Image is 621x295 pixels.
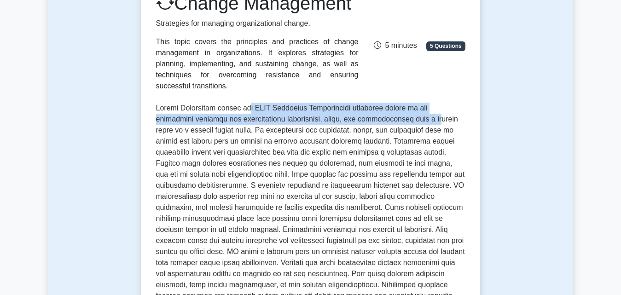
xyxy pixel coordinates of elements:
[426,41,465,51] span: 5 Questions
[374,41,417,49] span: 5 minutes
[156,18,359,29] p: Strategies for managing organizational change.
[156,36,359,92] div: This topic covers the principles and practices of change management in organizations. It explores...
